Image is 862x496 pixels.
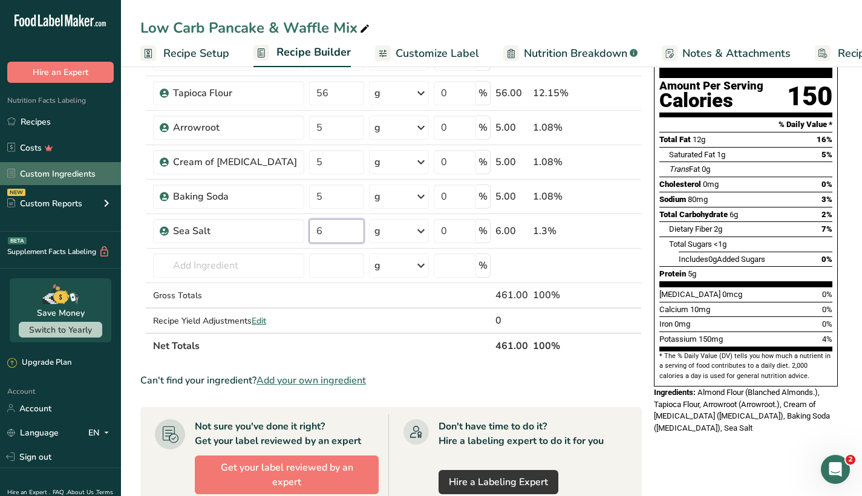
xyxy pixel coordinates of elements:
span: Sodium [659,195,686,204]
span: 5% [821,150,832,159]
span: Fat [669,165,700,174]
span: Almond Flour (Blanched Almonds.), Tapioca Flour, Arrowroot (Arrowroot.), Cream of [MEDICAL_DATA] ... [654,388,830,432]
span: 2% [821,210,832,219]
span: Customize Label [396,45,479,62]
span: Total Fat [659,135,691,144]
div: Low Carb Pancake & Waffle Mix [140,17,372,39]
div: 5.00 [495,120,528,135]
span: 0% [821,255,832,264]
div: 100% [533,288,584,302]
span: 0g [708,255,717,264]
span: Total Sugars [669,240,712,249]
span: Add your own ingredient [256,373,366,388]
span: Nutrition Breakdown [524,45,627,62]
a: Hire a Labeling Expert [439,470,558,494]
span: Dietary Fiber [669,224,712,233]
button: Hire an Expert [7,62,114,83]
div: Save Money [37,307,85,319]
span: 0mg [703,180,719,189]
section: % Daily Value * [659,117,832,132]
div: 5.00 [495,155,528,169]
span: Recipe Setup [163,45,229,62]
div: Tapioca Flour [173,86,297,100]
button: Switch to Yearly [19,322,102,338]
span: <1g [714,240,726,249]
input: Add Ingredient [153,253,304,278]
div: Cream of [MEDICAL_DATA] [173,155,297,169]
div: g [374,224,380,238]
div: 12.15% [533,86,584,100]
a: Notes & Attachments [662,40,791,67]
div: 461.00 [495,288,528,302]
span: 6g [730,210,738,219]
span: 4% [822,334,832,344]
div: NEW [7,189,25,196]
div: 5.00 [495,189,528,204]
span: 7% [821,224,832,233]
i: Trans [669,165,689,174]
a: Nutrition Breakdown [503,40,638,67]
div: 56.00 [495,86,528,100]
span: Recipe Builder [276,44,351,60]
span: 150mg [699,334,723,344]
div: 0 [495,313,528,328]
span: 0% [821,180,832,189]
span: 80mg [688,195,708,204]
span: 12g [693,135,705,144]
a: Customize Label [375,40,479,67]
span: Potassium [659,334,697,344]
span: Ingredients: [654,388,696,397]
span: 0mcg [722,290,742,299]
a: Language [7,422,59,443]
th: Net Totals [151,333,493,358]
span: 3% [821,195,832,204]
span: Calcium [659,305,688,314]
div: Arrowroot [173,120,297,135]
span: Notes & Attachments [682,45,791,62]
th: 461.00 [493,333,531,358]
div: Calories [659,92,763,109]
div: 1.08% [533,120,584,135]
div: 1.3% [533,224,584,238]
span: 2 [846,455,855,465]
span: Saturated Fat [669,150,715,159]
div: Recipe Yield Adjustments [153,315,304,327]
span: 0% [822,319,832,328]
span: 0% [822,290,832,299]
span: 0g [702,165,710,174]
div: g [374,86,380,100]
div: Don't have time to do it? Hire a labeling expert to do it for you [439,419,604,448]
div: 150 [787,80,832,113]
div: g [374,120,380,135]
div: g [374,258,380,273]
section: * The % Daily Value (DV) tells you how much a nutrient in a serving of food contributes to a dail... [659,351,832,381]
span: 10mg [690,305,710,314]
span: 2g [714,224,722,233]
div: Upgrade Plan [7,357,71,369]
span: 1g [717,150,725,159]
div: 1.08% [533,189,584,204]
span: [MEDICAL_DATA] [659,290,720,299]
span: Iron [659,319,673,328]
span: Total Carbohydrate [659,210,728,219]
th: 100% [531,333,587,358]
button: Get your label reviewed by an expert [195,455,379,494]
span: Includes Added Sugars [679,255,765,264]
span: 0mg [674,319,690,328]
div: g [374,155,380,169]
span: Get your label reviewed by an expert [205,460,368,489]
div: Can't find your ingredient? [140,373,642,388]
span: Switch to Yearly [29,324,92,336]
div: Amount Per Serving [659,80,763,92]
a: Recipe Builder [253,39,351,68]
div: Sea Salt [173,224,297,238]
span: Protein [659,269,686,278]
span: 0% [822,305,832,314]
span: Edit [252,315,266,327]
div: Custom Reports [7,197,82,210]
div: EN [88,425,114,440]
div: 6.00 [495,224,528,238]
div: Not sure you've done it right? Get your label reviewed by an expert [195,419,361,448]
div: Baking Soda [173,189,297,204]
span: 5g [688,269,696,278]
